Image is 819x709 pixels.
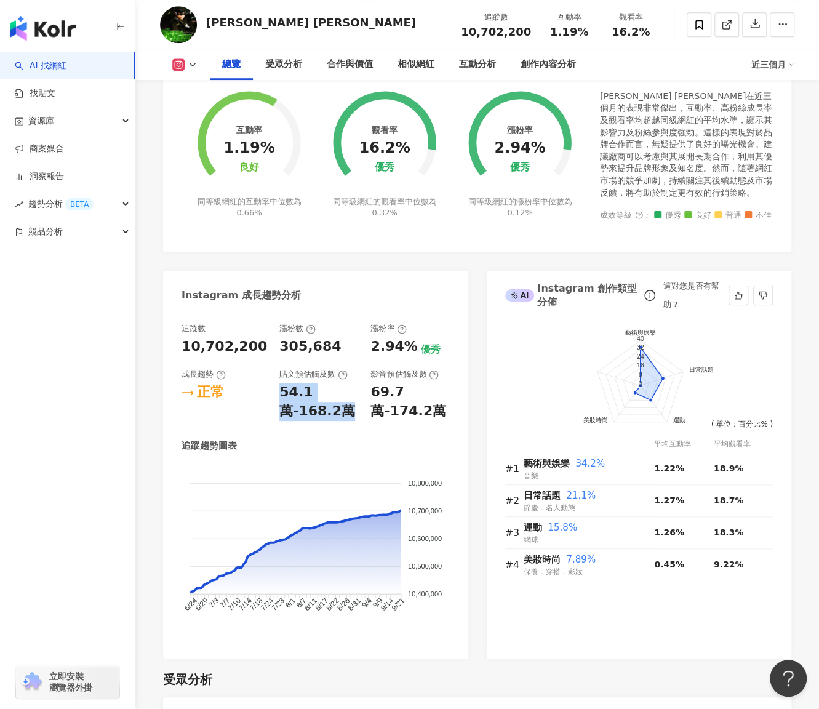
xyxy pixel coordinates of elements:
div: 正常 [197,383,224,402]
span: 不佳 [745,211,772,220]
span: 立即安裝 瀏覽器外掛 [49,671,92,693]
tspan: 9/9 [371,596,385,609]
span: 0.66% [236,208,262,217]
span: 音樂 [524,471,538,480]
div: 漲粉率 [370,323,407,334]
a: 找貼文 [15,87,55,100]
tspan: 6/29 [193,596,210,612]
tspan: 10,800,000 [408,479,442,487]
img: logo [10,16,76,41]
tspan: 7/24 [259,596,276,612]
div: 成效等級 ： [600,211,773,220]
tspan: 6/24 [183,596,199,612]
span: 16.2% [612,26,650,38]
div: 良好 [239,162,259,174]
span: 0.45% [654,559,684,569]
div: 平均觀看率 [714,438,773,450]
div: 同等級網紅的漲粉率中位數為 [466,196,574,218]
span: 9.22% [714,559,744,569]
div: 成長趨勢 [182,369,226,380]
div: 54.1萬-168.2萬 [279,383,358,421]
tspan: 10,600,000 [408,535,442,542]
a: 洞察報告 [15,170,64,183]
div: 觀看率 [372,125,398,135]
tspan: 8/17 [313,596,330,612]
tspan: 10,400,000 [408,590,442,598]
span: 18.7% [714,495,744,505]
span: 1.19% [550,26,588,38]
div: 總覽 [222,57,241,72]
div: 同等級網紅的互動率中位數為 [196,196,303,218]
div: 2.94% [494,140,545,157]
a: searchAI 找網紅 [15,60,66,72]
div: Instagram 成長趨勢分析 [182,289,301,302]
div: 互動率 [546,11,593,23]
div: 觀看率 [607,11,654,23]
span: 趨勢分析 [28,190,94,218]
tspan: 8/1 [284,596,297,609]
span: dislike [759,291,767,300]
tspan: 10,700,000 [408,507,442,515]
img: chrome extension [20,672,44,692]
text: 運動 [673,417,685,423]
span: 日常話題 [524,490,561,501]
div: 優秀 [375,162,394,174]
div: 合作與價值 [327,57,373,72]
span: 18.3% [714,527,744,537]
span: like [734,291,743,300]
div: 10,702,200 [182,337,267,356]
tspan: 8/7 [295,596,308,609]
div: 漲粉率 [507,125,533,135]
tspan: 7/7 [218,596,231,609]
div: 漲粉數 [279,323,316,334]
div: 1.19% [223,140,274,157]
span: rise [15,200,23,209]
div: Instagram 創作類型分佈 [505,282,641,310]
div: 16.2% [359,140,410,157]
text: 40 [636,335,644,342]
tspan: 7/18 [248,596,265,612]
span: 1.22% [654,463,684,473]
text: 8 [638,371,642,378]
div: [PERSON_NAME] [PERSON_NAME] [206,15,416,30]
div: 2.94% [370,337,417,356]
div: #1 [505,461,524,476]
div: 互動分析 [459,57,496,72]
div: #3 [505,525,524,540]
div: 互動率 [236,125,262,135]
span: 保養．穿搭．彩妝 [524,567,583,576]
span: 18.9% [714,463,744,473]
span: 網球 [524,535,538,544]
tspan: 9/4 [360,596,374,609]
div: 追蹤數 [461,11,531,23]
span: 15.8% [548,522,577,533]
text: 24 [636,353,644,360]
div: 優秀 [421,343,441,356]
div: 受眾分析 [163,671,212,688]
text: 日常話題 [689,366,713,373]
div: 貼文預估觸及數 [279,369,348,380]
div: 305,684 [279,337,341,356]
div: 追蹤數 [182,323,206,334]
tspan: 10,500,000 [408,563,442,570]
div: 受眾分析 [265,57,302,72]
tspan: 9/14 [379,596,396,612]
div: 69.7萬-174.2萬 [370,383,449,421]
text: 0 [638,380,642,387]
div: 創作內容分析 [521,57,576,72]
span: 10,702,200 [461,25,531,38]
div: AI [505,289,535,302]
span: 7.89% [566,554,596,565]
tspan: 7/10 [226,596,242,612]
span: 1.26% [654,527,684,537]
div: 近三個月 [751,55,794,74]
tspan: 8/11 [303,596,319,612]
div: [PERSON_NAME] [PERSON_NAME]在近三個月的表現非常傑出，互動率、高粉絲成長率及觀看率均超越同級網紅的平均水準，顯示其影響力及粉絲參與度強勁。這樣的表現對於品牌合作而言，無... [600,90,773,199]
div: 優秀 [510,162,530,174]
span: 運動 [524,522,542,533]
div: 影音預估觸及數 [370,369,439,380]
tspan: 8/31 [346,596,363,612]
div: 同等級網紅的觀看率中位數為 [331,196,439,218]
text: 藝術與娛樂 [625,329,655,336]
span: 21.1% [566,490,596,501]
